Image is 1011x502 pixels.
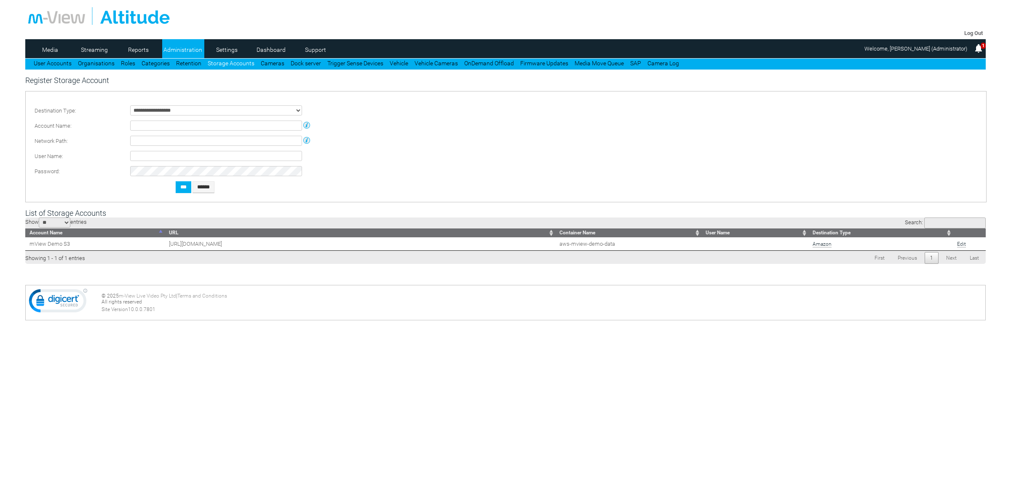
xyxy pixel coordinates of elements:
[25,237,165,250] td: mView Demo S3
[78,60,115,67] a: Organisations
[924,217,986,228] input: Search:
[261,60,284,67] a: Cameras
[206,43,247,56] a: Settings
[905,219,986,225] label: Search:
[35,107,76,114] span: Destination Type:
[128,306,155,312] span: 10.0.0.7801
[415,60,458,67] a: Vehicle Cameras
[29,43,70,56] a: Media
[119,293,176,299] a: m-View Live Video Pty Ltd
[813,241,832,247] a: Amazon
[25,76,109,85] span: Register Storage Account
[165,228,555,237] th: URL: activate to sort column ascending
[964,30,983,36] a: Log Out
[869,252,890,264] a: First
[25,251,85,261] div: Showing 1 - 1 of 1 entries
[630,60,641,67] a: SAP
[892,252,923,264] a: Previous
[162,43,203,56] a: Administration
[555,228,701,237] th: Container Name: activate to sort column ascending
[964,252,984,264] a: Last
[295,43,336,56] a: Support
[118,43,159,56] a: Reports
[34,60,72,67] a: User Accounts
[327,60,383,67] a: Trigger Sense Devices
[35,138,68,144] span: Network Path:
[464,60,514,67] a: OnDemand Offload
[941,252,962,264] a: Next
[808,228,953,237] th: Destination Type: activate to sort column ascending
[35,123,72,129] span: Account Name:
[647,60,679,67] a: Camera Log
[102,293,982,312] div: © 2025 | All rights reserved
[142,60,170,67] a: Categories
[208,60,254,67] a: Storage Accounts
[291,60,321,67] a: Dock server
[25,209,106,217] span: List of Storage Accounts
[701,228,808,237] th: User Name: activate to sort column ascending
[864,46,967,52] span: Welcome, [PERSON_NAME] (Administrator)
[957,241,966,247] a: Edit
[25,228,165,237] th: Account Name: activate to sort column descending
[555,237,701,250] td: aws-mview-demo-data
[35,153,63,159] span: User Name:
[176,60,201,67] a: Retention
[102,306,982,312] div: Site Version
[177,293,227,299] a: Terms and Conditions
[25,219,87,225] label: Show entries
[35,168,60,174] span: Password:
[121,60,135,67] a: Roles
[390,60,408,67] a: Vehicle
[39,217,70,228] select: Showentries
[74,43,115,56] a: Streaming
[165,237,555,250] td: [URL][DOMAIN_NAME]
[520,60,568,67] a: Firmware Updates
[925,252,939,264] a: 1
[575,60,624,67] a: Media Move Queue
[981,43,986,49] span: 1
[251,43,292,56] a: Dashboard
[29,288,88,317] img: DigiCert Secured Site Seal
[974,43,984,54] img: bell25.png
